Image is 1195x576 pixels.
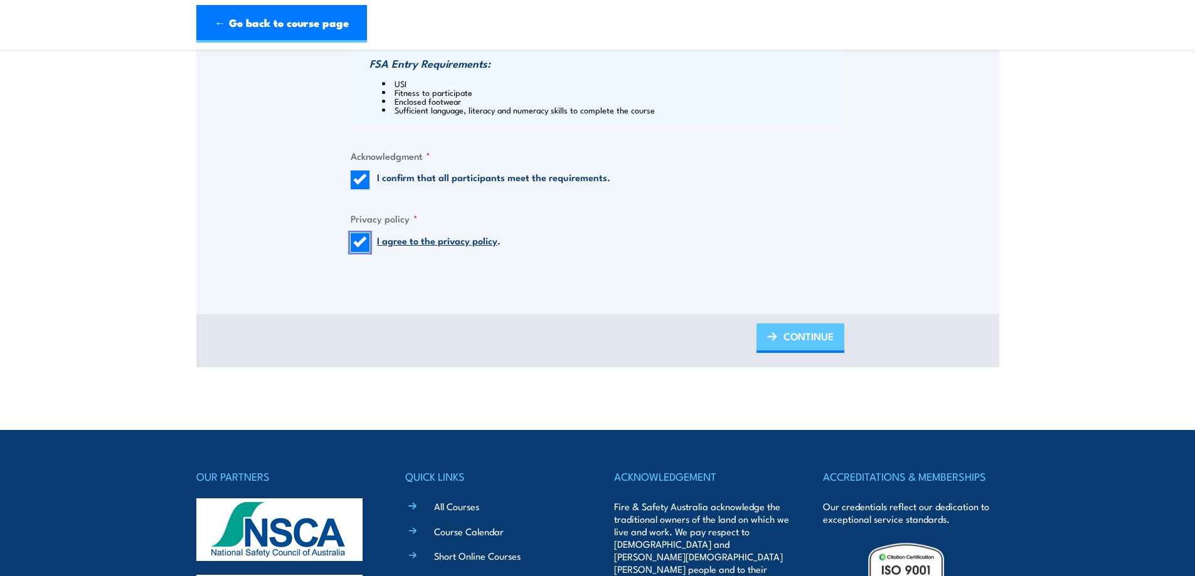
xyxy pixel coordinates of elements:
[382,97,841,105] li: Enclosed footwear
[377,233,501,252] label: .
[405,468,581,485] h4: QUICK LINKS
[823,468,999,485] h4: ACCREDITATIONS & MEMBERSHIPS
[614,468,790,485] h4: ACKNOWLEDGEMENT
[434,549,521,562] a: Short Online Courses
[351,211,418,226] legend: Privacy policy
[382,105,841,114] li: Sufficient language, literacy and numeracy skills to complete the course
[351,149,430,163] legend: Acknowledgment
[382,79,841,88] li: USI
[196,5,367,43] a: ← Go back to course page
[369,57,841,70] h3: FSA Entry Requirements:
[434,525,504,538] a: Course Calendar
[783,320,834,353] span: CONTINUE
[196,498,363,561] img: nsca-logo-footer
[382,88,841,97] li: Fitness to participate
[757,323,844,353] a: CONTINUE
[377,170,610,189] label: I confirm that all participants meet the requirements.
[196,468,372,485] h4: OUR PARTNERS
[823,500,999,525] p: Our credentials reflect our dedication to exceptional service standards.
[377,233,497,247] a: I agree to the privacy policy
[434,500,479,513] a: All Courses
